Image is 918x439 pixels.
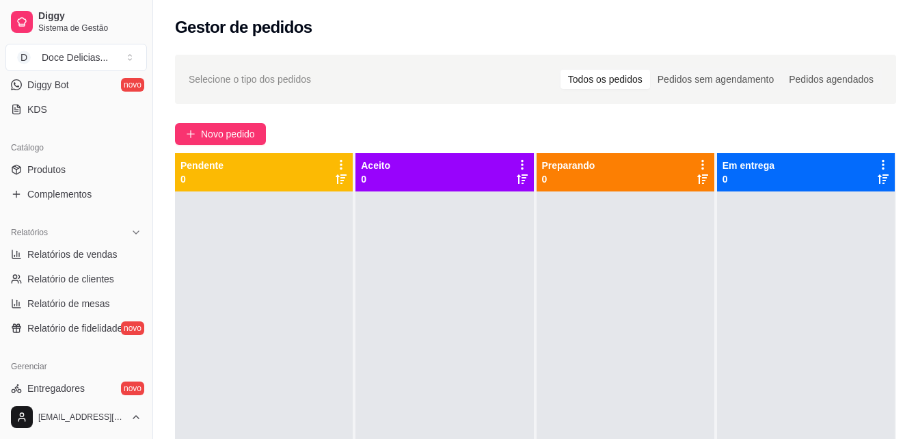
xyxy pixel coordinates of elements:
[5,74,147,96] a: Diggy Botnovo
[42,51,108,64] div: Doce Delicias ...
[186,129,195,139] span: plus
[175,123,266,145] button: Novo pedido
[542,172,595,186] p: 0
[27,297,110,310] span: Relatório de mesas
[27,382,85,395] span: Entregadores
[5,356,147,377] div: Gerenciar
[5,44,147,71] button: Select a team
[180,159,224,172] p: Pendente
[5,317,147,339] a: Relatório de fidelidadenovo
[27,163,66,176] span: Produtos
[781,70,881,89] div: Pedidos agendados
[27,321,122,335] span: Relatório de fidelidade
[650,70,781,89] div: Pedidos sem agendamento
[38,23,141,34] span: Sistema de Gestão
[27,187,92,201] span: Complementos
[542,159,595,172] p: Preparando
[5,98,147,120] a: KDS
[27,103,47,116] span: KDS
[723,159,774,172] p: Em entrega
[38,10,141,23] span: Diggy
[5,243,147,265] a: Relatórios de vendas
[5,137,147,159] div: Catálogo
[561,70,650,89] div: Todos os pedidos
[189,72,311,87] span: Selecione o tipo dos pedidos
[5,293,147,315] a: Relatório de mesas
[38,412,125,423] span: [EMAIL_ADDRESS][DOMAIN_NAME]
[27,248,118,261] span: Relatórios de vendas
[17,51,31,64] span: D
[27,78,69,92] span: Diggy Bot
[5,159,147,181] a: Produtos
[180,172,224,186] p: 0
[361,172,390,186] p: 0
[201,127,255,142] span: Novo pedido
[723,172,774,186] p: 0
[5,183,147,205] a: Complementos
[5,401,147,434] button: [EMAIL_ADDRESS][DOMAIN_NAME]
[5,5,147,38] a: DiggySistema de Gestão
[175,16,312,38] h2: Gestor de pedidos
[5,268,147,290] a: Relatório de clientes
[361,159,390,172] p: Aceito
[11,227,48,238] span: Relatórios
[5,377,147,399] a: Entregadoresnovo
[27,272,114,286] span: Relatório de clientes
